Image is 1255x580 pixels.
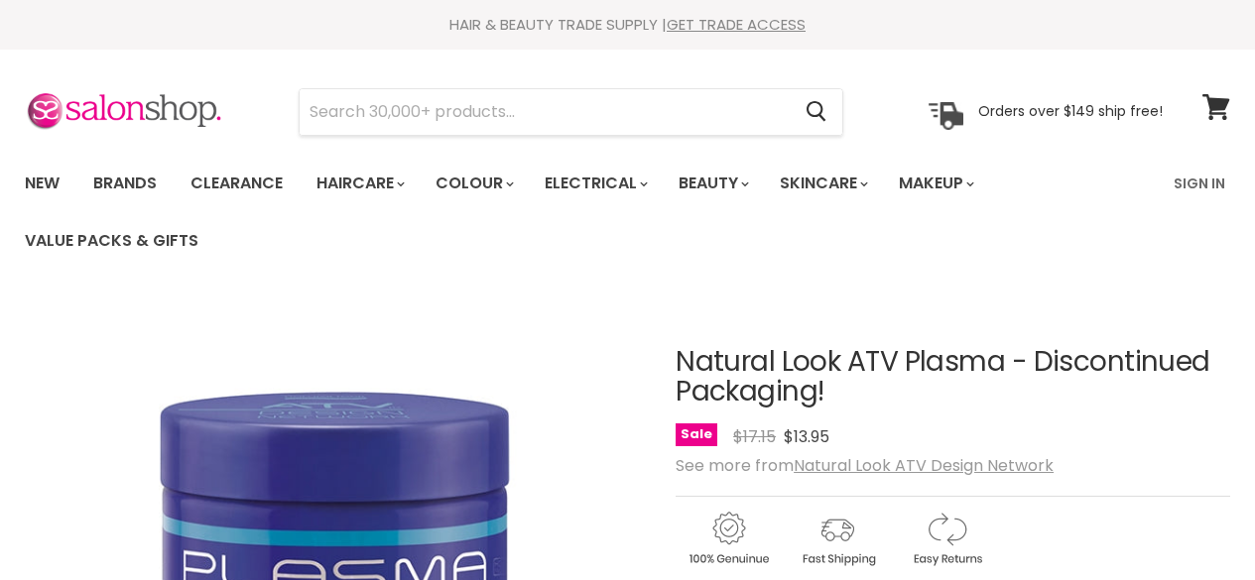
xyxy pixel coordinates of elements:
span: Sale [676,423,717,446]
a: Haircare [302,163,417,204]
a: New [10,163,74,204]
p: Orders over $149 ship free! [978,102,1163,120]
img: genuine.gif [676,509,781,569]
a: Brands [78,163,172,204]
a: Sign In [1162,163,1237,204]
ul: Main menu [10,155,1162,270]
a: Value Packs & Gifts [10,220,213,262]
span: See more from [676,454,1054,477]
span: $17.15 [733,425,776,448]
a: Skincare [765,163,880,204]
input: Search [300,89,790,135]
a: Natural Look ATV Design Network [794,454,1054,477]
a: Beauty [664,163,761,204]
a: GET TRADE ACCESS [667,14,806,35]
img: shipping.gif [785,509,890,569]
img: returns.gif [894,509,999,569]
a: Colour [421,163,526,204]
a: Electrical [530,163,660,204]
h1: Natural Look ATV Plasma - Discontinued Packaging! [676,347,1230,408]
a: Clearance [176,163,298,204]
button: Search [790,89,842,135]
a: Makeup [884,163,986,204]
span: $13.95 [784,425,829,448]
form: Product [299,88,843,136]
